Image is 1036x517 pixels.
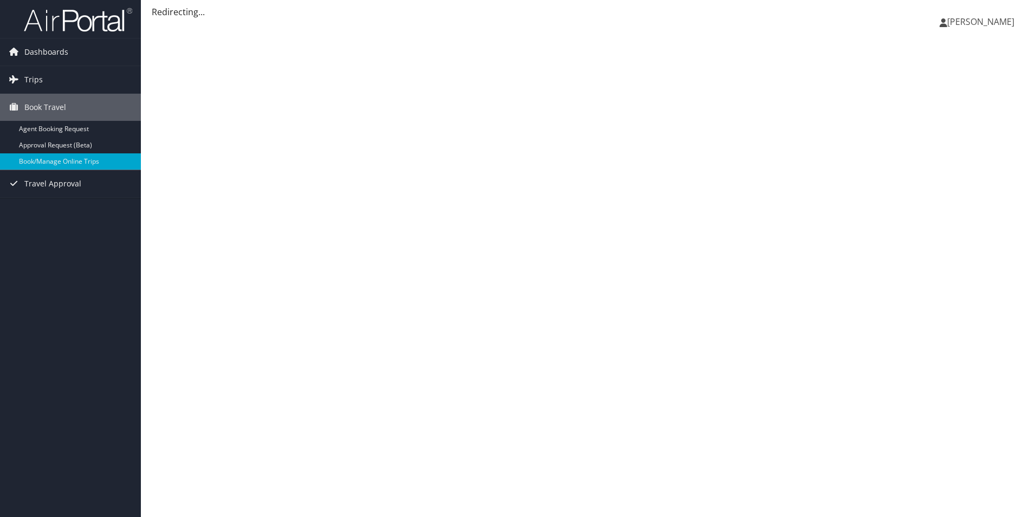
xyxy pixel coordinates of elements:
[940,5,1025,38] a: [PERSON_NAME]
[947,16,1014,28] span: [PERSON_NAME]
[24,38,68,66] span: Dashboards
[152,5,1025,18] div: Redirecting...
[24,94,66,121] span: Book Travel
[24,66,43,93] span: Trips
[24,170,81,197] span: Travel Approval
[24,7,132,33] img: airportal-logo.png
